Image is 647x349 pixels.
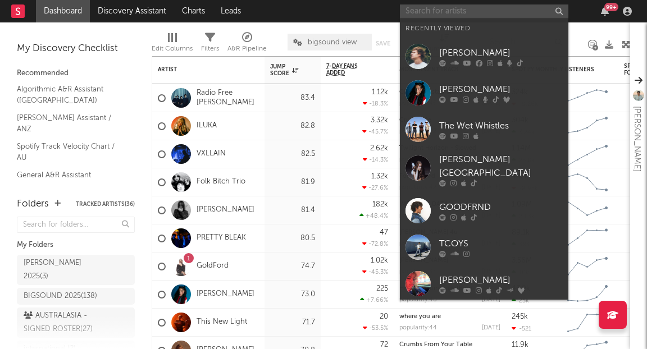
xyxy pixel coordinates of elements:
[17,140,124,163] a: Spotify Track Velocity Chart / AU
[399,145,500,151] div: Twilight Horizon - Slowed
[24,290,97,303] div: BIGSOUND 2025 ( 138 )
[562,168,613,196] svg: Chart title
[399,89,500,95] div: Chinese Restaurant
[17,255,135,285] a: [PERSON_NAME] 2025(3)
[400,192,568,229] a: GOODFRND
[562,224,613,252] svg: Chart title
[399,258,500,264] div: Celeste
[17,112,124,135] a: [PERSON_NAME] Assistant / ANZ
[562,309,613,337] svg: Chart title
[562,196,613,224] svg: Chart title
[601,7,609,16] button: 99+
[372,89,388,96] div: 1.12k
[399,325,437,331] div: popularity: 44
[227,42,267,56] div: A&R Pipeline
[399,314,441,320] a: where you are
[376,40,390,47] button: Save
[152,28,193,61] div: Edit Columns
[197,121,217,131] a: ILUKA
[17,67,135,80] div: Recommended
[359,212,388,219] div: +48.4 %
[562,252,613,281] svg: Chart title
[370,145,388,152] div: 2.62k
[400,75,568,111] a: [PERSON_NAME]
[399,229,500,236] div: behere.4u
[439,46,563,59] div: [PERSON_NAME]
[362,268,388,275] div: -45.3 %
[439,273,563,287] div: [PERSON_NAME]
[17,42,135,56] div: My Discovery Checklist
[399,314,500,320] div: where you are
[17,83,124,106] a: Algorithmic A&R Assistant ([GEOGRAPHIC_DATA])
[371,117,388,124] div: 3.32k
[24,309,103,336] div: AUSTRALASIA - SIGNED ROSTER ( 27 )
[270,232,315,245] div: 80.5
[362,184,388,191] div: -27.6 %
[197,233,246,243] a: PRETTY BLEAK
[363,100,388,107] div: -18.3 %
[400,148,568,192] a: [PERSON_NAME][GEOGRAPHIC_DATA]
[197,177,245,187] a: Folk Bitch Trio
[399,229,458,236] a: [PERSON_NAME].4u
[562,84,613,112] svg: Chart title
[439,82,563,96] div: [PERSON_NAME]
[399,297,437,303] div: popularity: 40
[197,89,259,108] a: Radio Free [PERSON_NAME]
[227,28,267,61] div: A&R Pipeline
[380,229,388,236] div: 47
[371,173,388,180] div: 1.32k
[400,265,568,302] a: [PERSON_NAME]
[270,63,298,77] div: Jump Score
[439,200,563,214] div: GOODFRND
[399,286,500,292] div: How To: Ruin Everything
[399,173,435,180] a: Foreign Bird
[512,297,529,304] div: 25k
[270,316,315,329] div: 71.7
[270,260,315,273] div: 74.7
[399,213,435,219] div: popularity: 51
[512,313,528,320] div: 245k
[197,205,254,215] a: [PERSON_NAME]
[399,128,436,135] div: popularity: 42
[400,111,568,148] a: The Wet Whistles
[201,42,219,56] div: Filters
[399,117,431,123] a: Crucify Me
[512,325,531,332] div: -521
[399,89,456,95] a: Chinese Restaurant
[197,318,247,327] a: This New Light
[376,285,388,292] div: 225
[24,256,103,283] div: [PERSON_NAME] 2025 ( 3 )
[399,66,484,73] div: Most Recent Track
[76,201,135,207] button: Tracked Artists(36)
[17,238,135,252] div: My Folders
[17,169,124,192] a: General A&R Assistant ([GEOGRAPHIC_DATA])
[197,290,254,299] a: [PERSON_NAME]
[399,201,450,208] a: [MEDICAL_DATA]
[270,91,315,105] div: 83.4
[326,63,371,76] span: 7-Day Fans Added
[630,106,644,172] div: [PERSON_NAME]
[400,4,568,19] input: Search for artists
[399,100,436,107] div: popularity: 45
[604,3,618,11] div: 99 +
[399,117,500,123] div: Crucify Me
[399,258,448,264] a: [PERSON_NAME]
[399,241,436,247] div: popularity: 34
[562,112,613,140] svg: Chart title
[362,128,388,135] div: -45.7 %
[17,307,135,338] a: AUSTRALASIA - SIGNED ROSTER(27)
[363,156,388,163] div: -14.3 %
[399,342,500,348] div: Crumbs From Your Table
[270,288,315,301] div: 73.0
[399,269,436,275] div: popularity: 33
[380,313,388,320] div: 20
[363,324,388,332] div: -53.5 %
[197,149,226,159] a: VXLLAIN
[270,176,315,189] div: 81.9
[399,145,476,151] a: Twilight Horizon - Slowed
[308,39,357,46] span: bigsound view
[270,148,315,161] div: 82.5
[158,66,242,73] div: Artist
[400,38,568,75] a: [PERSON_NAME]
[562,281,613,309] svg: Chart title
